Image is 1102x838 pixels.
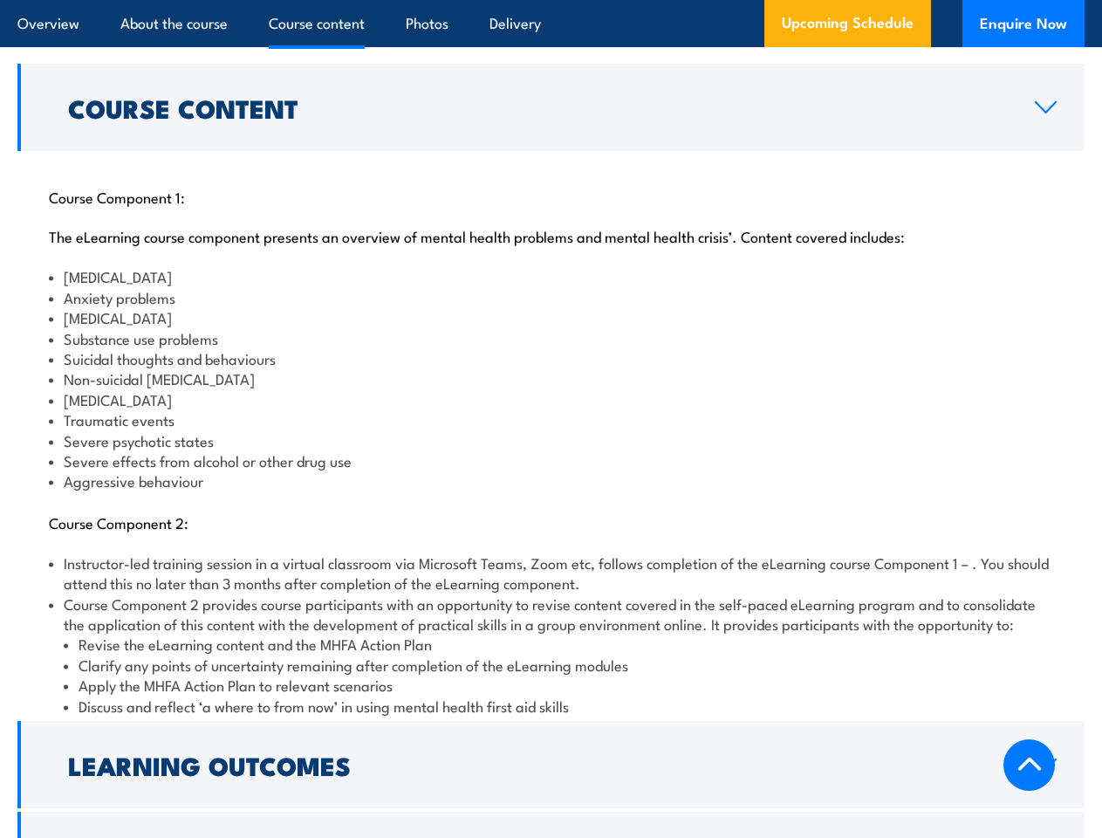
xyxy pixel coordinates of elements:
li: Substance use problems [49,328,1053,348]
li: Course Component 2 provides course participants with an opportunity to revise content covered in ... [49,594,1053,737]
li: Severe psychotic states [49,430,1053,450]
li: Develop a self-care plan to maintain good mental health. [64,716,1053,736]
a: Learning Outcomes [17,721,1085,808]
p: The eLearning course component presents an overview of mental health problems and mental health c... [49,227,1053,244]
li: Clarify any points of uncertainty remaining after completion of the eLearning modules [64,655,1053,675]
p: Course Component 1: [49,188,1053,205]
li: Discuss and reflect ‘a where to from now’ in using mental health first aid skills [64,696,1053,716]
h2: Course Content [68,96,1007,119]
li: Revise the eLearning content and the MHFA Action Plan [64,634,1053,654]
h2: Learning Outcomes [68,753,1007,776]
li: Apply the MHFA Action Plan to relevant scenarios [64,675,1053,695]
li: [MEDICAL_DATA] [49,389,1053,409]
li: [MEDICAL_DATA] [49,266,1053,286]
li: [MEDICAL_DATA] [49,307,1053,327]
li: Severe effects from alcohol or other drug use [49,450,1053,471]
li: Non-suicidal [MEDICAL_DATA] [49,368,1053,388]
li: Aggressive behaviour [49,471,1053,491]
p: Course Component 2: [49,513,1053,531]
li: Instructor-led training session in a virtual classroom via Microsoft Teams, Zoom etc, follows com... [49,553,1053,594]
a: Course Content [17,64,1085,151]
li: Suicidal thoughts and behaviours [49,348,1053,368]
li: Traumatic events [49,409,1053,429]
li: Anxiety problems [49,287,1053,307]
